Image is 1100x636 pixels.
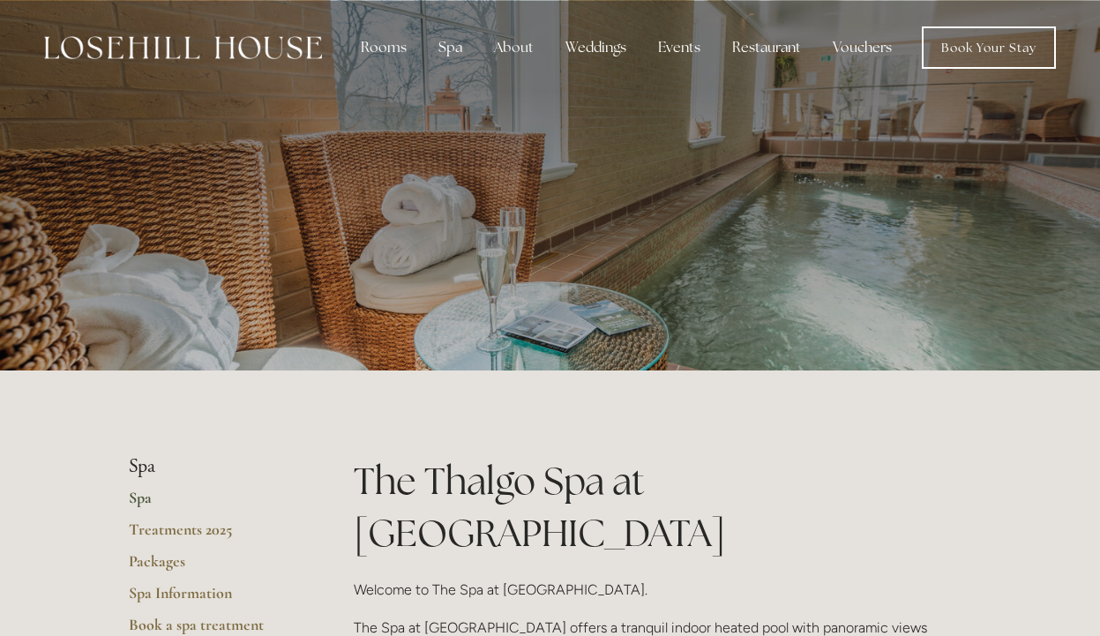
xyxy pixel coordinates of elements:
div: About [480,30,548,65]
a: Packages [129,551,297,583]
li: Spa [129,455,297,478]
div: Spa [424,30,476,65]
div: Restaurant [718,30,815,65]
a: Book Your Stay [922,26,1056,69]
p: Welcome to The Spa at [GEOGRAPHIC_DATA]. [354,578,972,602]
a: Vouchers [819,30,906,65]
h1: The Thalgo Spa at [GEOGRAPHIC_DATA] [354,455,972,559]
div: Rooms [347,30,421,65]
img: Losehill House [44,36,322,59]
a: Spa Information [129,583,297,615]
div: Events [644,30,715,65]
a: Treatments 2025 [129,520,297,551]
div: Weddings [551,30,640,65]
a: Spa [129,488,297,520]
